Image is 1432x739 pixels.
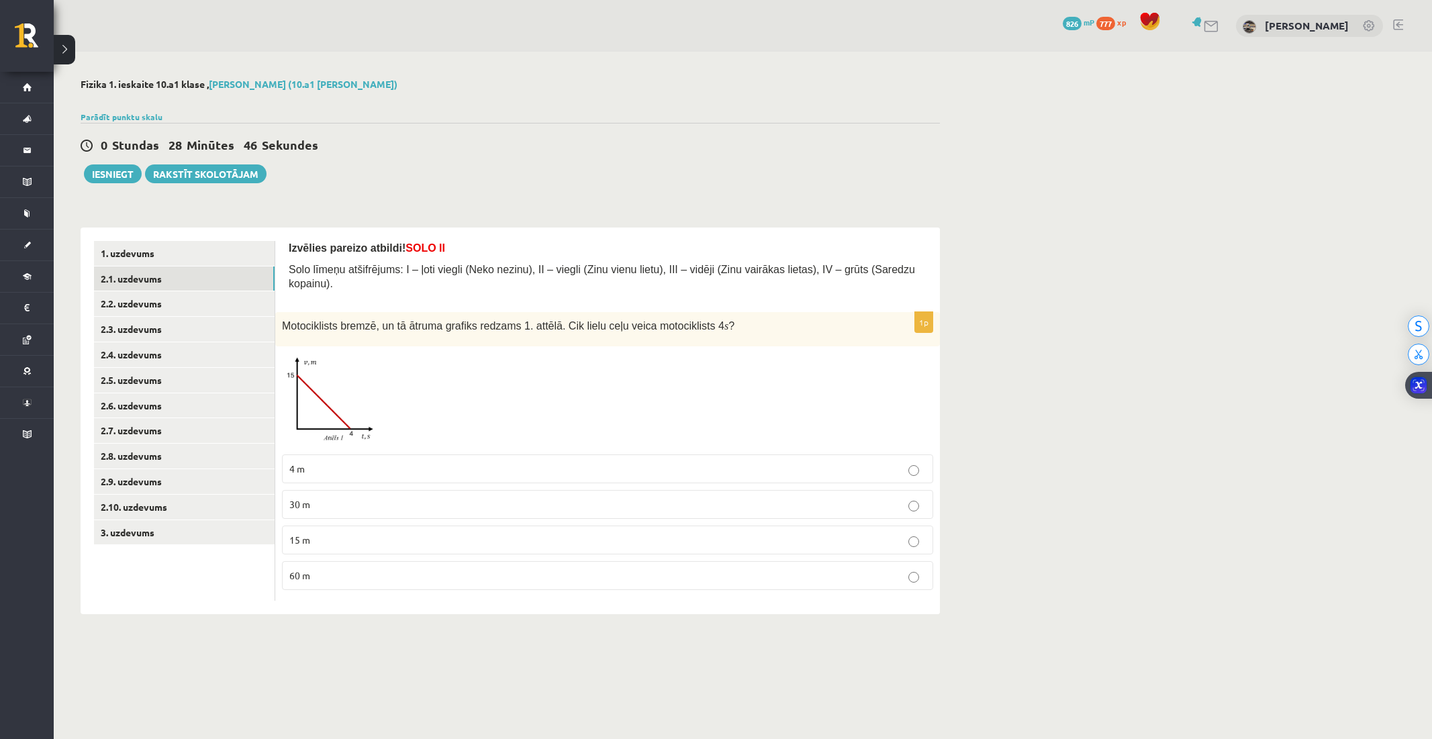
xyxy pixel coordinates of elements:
[908,501,919,511] input: 30 m
[94,520,275,545] a: 3. uzdevums
[289,242,445,254] span: Izvēlies pareizo atbildi!
[1084,17,1094,28] span: mP
[145,164,267,183] a: Rakstīt skolotājam
[1096,17,1133,28] a: 777 xp
[1117,17,1126,28] span: xp
[209,78,397,90] a: [PERSON_NAME] (10.a1 [PERSON_NAME])
[724,320,728,332] : s
[94,241,275,266] a: 1. uzdevums
[244,137,257,152] span: 46
[1063,17,1082,30] span: 826
[289,462,305,475] span: 4 m
[112,137,159,152] span: Stundas
[94,418,275,443] a: 2.7. uzdevums
[94,495,275,520] a: 2.10. uzdevums
[289,569,310,581] span: 60 m
[94,444,275,469] a: 2.8. uzdevums
[84,164,142,183] button: Iesniegt
[81,111,162,122] a: Parādīt punktu skalu
[15,23,54,57] a: Rīgas 1. Tālmācības vidusskola
[101,137,107,152] span: 0
[1265,19,1349,32] a: [PERSON_NAME]
[908,572,919,583] input: 60 m
[94,342,275,367] a: 2.4. uzdevums
[289,534,310,546] span: 15 m
[1243,20,1256,34] img: Toms Jakseboga
[262,137,318,152] span: Sekundes
[94,368,275,393] a: 2.5. uzdevums
[169,137,182,152] span: 28
[914,311,933,333] p: 1p
[94,266,275,291] a: 2.1. uzdevums
[1096,17,1115,30] span: 777
[94,291,275,316] a: 2.2. uzdevums
[94,317,275,342] a: 2.3. uzdevums
[282,353,383,448] img: 1.png
[405,242,445,254] span: SOLO II
[187,137,234,152] span: Minūtes
[1063,17,1094,28] a: 826 mP
[908,536,919,547] input: 15 m
[289,264,915,289] span: Solo līmeņu atšifrējums: I – ļoti viegli (Neko nezinu), II – viegli (Zinu vienu lietu), III – vid...
[81,79,940,90] h2: Fizika 1. ieskaite 10.a1 klase ,
[908,465,919,476] input: 4 m
[94,469,275,494] a: 2.9. uzdevums
[282,320,724,332] span: Motociklists bremzē, un tā ātruma grafiks redzams 1. attēlā. Cik lielu ceļu veica motociklists 4
[728,320,734,332] span: ?
[94,393,275,418] a: 2.6. uzdevums
[289,498,310,510] span: 30 m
